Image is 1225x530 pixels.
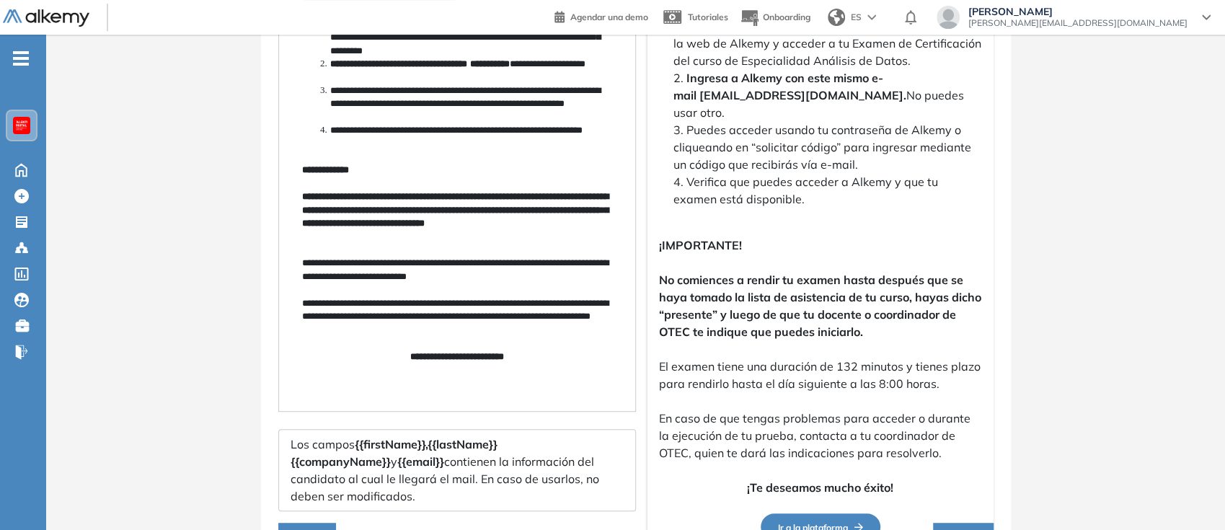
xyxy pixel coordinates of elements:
[740,2,810,33] button: Onboarding
[673,173,982,208] li: Verifica que puedes acceder a Alkemy y que tu examen está disponible.
[570,12,648,22] span: Agendar una demo
[278,429,636,511] div: Los campos y contienen la información del candidato al cual le llegará el mail. En caso de usarlo...
[688,12,728,22] span: Tutoriales
[13,57,29,60] i: -
[3,9,89,27] img: Logo
[659,410,982,461] p: En caso de que tengas problemas para acceder o durante la ejecución de tu prueba, contacta a tu c...
[828,9,845,26] img: world
[428,437,497,451] span: {{lastName}}
[291,454,391,469] span: {{companyName}}
[699,88,906,102] strong: [EMAIL_ADDRESS][DOMAIN_NAME].
[763,12,810,22] span: Onboarding
[673,121,982,173] li: Puedes acceder usando tu contraseña de Alkemy o cliqueando en “solicitar código” para ingresar me...
[673,69,982,121] li: No puedes usar otro.
[968,17,1188,29] span: [PERSON_NAME][EMAIL_ADDRESS][DOMAIN_NAME]
[673,71,883,102] strong: Ingresa a Alkemy con este mismo e-mail
[968,6,1188,17] span: [PERSON_NAME]
[554,7,648,25] a: Agendar una demo
[659,358,982,392] p: El examen tiene una duración de 132 minutos y tienes plazo para rendirlo hasta el día siguiente a...
[673,17,982,69] li: Haz clic en el botón "Ir a la plataforma" para ingresar a la web de Alkemy y acceder a tu Examen ...
[659,238,742,252] strong: ¡IMPORTANTE!
[355,437,428,451] span: {{firstName}},
[851,11,862,24] span: ES
[867,14,876,20] img: arrow
[397,454,444,469] span: {{email}}
[16,120,27,131] img: https://assets.alkemy.org/workspaces/620/d203e0be-08f6-444b-9eae-a92d815a506f.png
[659,273,981,339] strong: No comiences a rendir tu examen hasta después que se haya tomado la lista de asistencia de tu cur...
[747,480,893,495] strong: ¡Te deseamos mucho éxito!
